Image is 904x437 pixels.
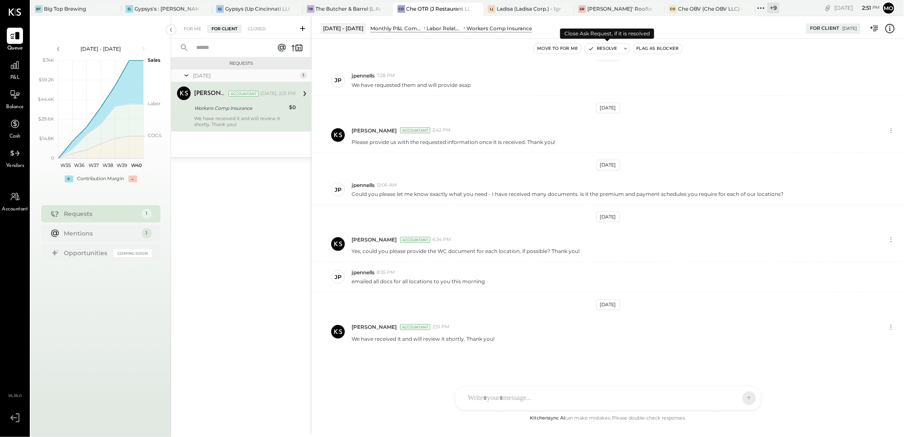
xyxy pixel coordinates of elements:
[669,5,677,13] div: CO
[10,74,20,82] span: P&L
[352,269,375,276] span: jpennells
[229,91,259,97] div: Accountant
[39,77,54,83] text: $59.2K
[377,72,395,79] span: 7:28 PM
[578,5,586,13] div: SR
[824,3,832,12] div: copy link
[64,229,137,238] div: Mentions
[6,103,24,111] span: Balance
[9,133,20,141] span: Cash
[882,1,895,15] button: Mo
[0,28,29,52] a: Queue
[207,25,242,33] div: For Client
[596,299,620,310] div: [DATE]
[335,273,341,281] div: jp
[51,155,54,161] text: 0
[352,236,397,243] span: [PERSON_NAME]
[38,96,54,102] text: $44.4K
[39,135,54,141] text: $14.8K
[488,5,495,13] div: L(
[432,324,449,331] span: 2:51 PM
[7,45,23,52] span: Queue
[335,186,341,194] div: jp
[60,162,70,168] text: W35
[432,127,451,134] span: 2:42 PM
[466,25,532,32] div: Workers Comp Insurance
[352,323,397,331] span: [PERSON_NAME]
[406,5,471,12] div: Che OTR (J Restaurant LLC) - Ignite
[316,5,380,12] div: The Butcher & Barrel (L Argento LLC) - [GEOGRAPHIC_DATA]
[352,138,555,146] p: Please provide us with the requested information once it is received. Thank you!
[114,249,152,257] div: Coming Soon
[35,5,43,13] div: BT
[134,5,199,12] div: Gypsys's : [PERSON_NAME] on the levee
[352,190,784,198] p: Could you please let me know exactly what you need - I have received many documents. is it the pr...
[497,5,561,12] div: Ladisa (Ladisa Corp.) - Ignite
[585,43,621,54] button: Resolve
[2,206,28,213] span: Accountant
[194,104,286,112] div: Workers Comp Insurance
[377,182,397,189] span: 12:06 AM
[678,5,743,12] div: Che OBV (Che OBV LLC) - Ignite
[77,175,124,182] div: Contribution Margin
[44,5,86,12] div: Big Top Brewing
[117,162,127,168] text: W39
[131,162,141,168] text: W40
[6,162,24,170] span: Vendors
[260,90,296,97] div: [DATE], 2:51 PM
[432,236,451,243] span: 6:34 PM
[633,43,682,54] button: Flag as Blocker
[335,76,341,84] div: jp
[596,160,620,170] div: [DATE]
[0,145,29,170] a: Vendors
[767,3,779,13] div: + 9
[400,324,430,330] div: Accountant
[43,57,54,63] text: $74K
[64,210,137,218] div: Requests
[352,72,375,79] span: jpennells
[352,81,471,89] p: We have requested them and will provide asap
[216,5,224,13] div: G(
[148,101,160,106] text: Labor
[89,162,99,168] text: W37
[427,25,462,32] div: Labor Related Expenses
[596,212,620,222] div: [DATE]
[65,175,73,182] div: +
[0,189,29,213] a: Accountant
[320,23,366,34] div: [DATE] - [DATE]
[352,181,375,189] span: jpennells
[175,60,307,66] div: Requests
[400,127,430,133] div: Accountant
[148,57,160,63] text: Sales
[352,247,580,255] p: Yes, could you please provide the WC document for each location, if possible? Thank you!
[596,103,620,113] div: [DATE]
[74,162,85,168] text: W36
[398,5,405,13] div: CO
[300,72,307,79] div: 1
[142,228,152,239] div: 1
[0,57,29,82] a: P&L
[352,278,485,285] p: emailed all docs for all locations to you this morning
[352,335,495,342] p: We have received it and will review it shortly. Thank you!
[142,209,152,219] div: 1
[194,89,227,98] div: [PERSON_NAME]
[560,29,654,39] div: Close Ask Request, if it is resolved
[370,25,423,32] div: Monthly P&L Comparison
[194,115,296,127] div: We have received it and will review it shortly. Thank you!
[129,175,137,182] div: -
[307,5,315,13] div: TB
[243,25,270,33] div: Closed
[193,72,298,79] div: [DATE]
[587,5,652,12] div: [PERSON_NAME]' Rooftop - Ignite
[842,26,857,32] div: [DATE]
[0,86,29,111] a: Balance
[400,237,430,243] div: Accountant
[64,249,109,257] div: Opportunities
[377,269,395,276] span: 8:35 PM
[0,116,29,141] a: Cash
[289,103,296,112] div: $0
[126,5,133,13] div: G:
[352,127,397,134] span: [PERSON_NAME]
[534,43,581,54] button: Move to for me
[65,45,137,52] div: [DATE] - [DATE]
